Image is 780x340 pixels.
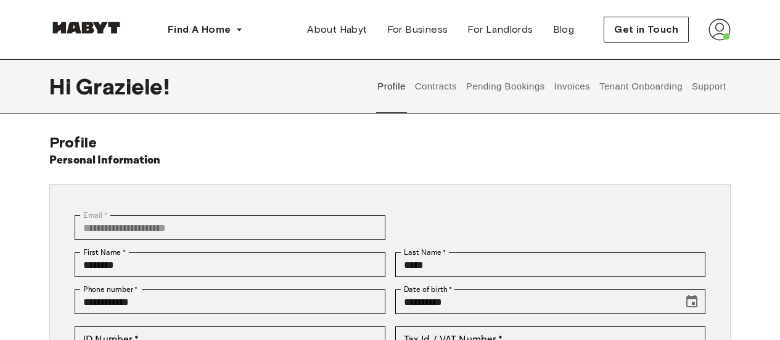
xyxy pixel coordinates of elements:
div: You can't change your email address at the moment. Please reach out to customer support in case y... [75,215,385,240]
h6: Personal Information [49,152,161,169]
span: About Habyt [307,22,367,37]
label: Date of birth [404,284,452,295]
img: Habyt [49,22,123,34]
button: Tenant Onboarding [598,59,684,114]
button: Profile [376,59,408,114]
div: user profile tabs [373,59,731,114]
a: Blog [543,17,585,42]
label: Phone number [83,284,138,295]
span: Get in Touch [614,22,678,37]
span: Find A Home [168,22,231,37]
button: Invoices [552,59,591,114]
span: For Landlords [467,22,533,37]
span: Graziele ! [76,73,169,99]
button: Choose date, selected date is Jan 24, 1982 [679,289,704,314]
button: Support [690,59,728,114]
span: Hi [49,73,76,99]
span: Blog [553,22,575,37]
button: Find A Home [158,17,253,42]
label: Last Name [404,247,446,258]
a: For Business [377,17,458,42]
a: For Landlords [458,17,543,42]
span: Profile [49,133,97,151]
button: Contracts [413,59,458,114]
label: First Name [83,247,126,258]
button: Pending Bookings [464,59,546,114]
a: About Habyt [297,17,377,42]
span: For Business [387,22,448,37]
button: Get in Touch [604,17,689,43]
img: avatar [708,19,731,41]
label: Email [83,210,107,221]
